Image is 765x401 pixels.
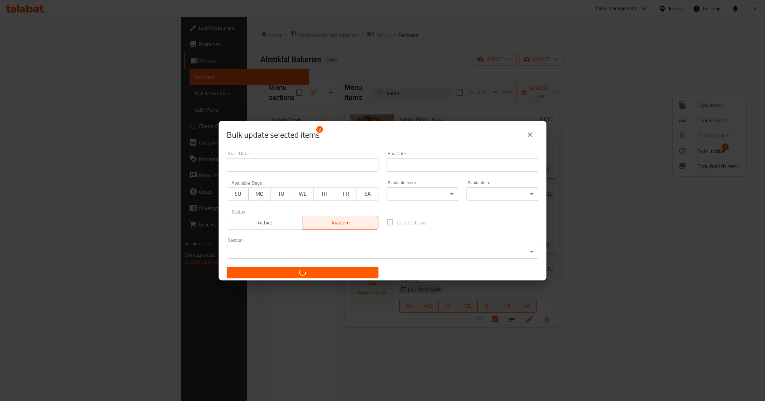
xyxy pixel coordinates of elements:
[227,129,320,140] span: Selected items count
[251,189,267,199] span: MO
[360,189,376,199] span: SA
[273,189,289,199] span: TU
[295,189,311,199] span: WE
[227,187,249,201] button: SU
[230,189,246,199] span: SU
[335,187,357,201] button: FR
[313,187,335,201] button: TH
[316,189,332,199] span: TH
[387,187,458,201] div: ​
[270,187,292,201] button: TU
[338,189,354,199] span: FR
[467,187,538,201] div: ​
[316,126,323,133] span: 2
[227,245,538,259] div: ​
[292,187,314,201] button: WE
[397,218,426,226] span: Delete items
[230,218,300,227] span: Active
[227,216,303,230] button: Active
[303,216,379,230] button: Inactive
[248,187,270,201] button: MO
[357,187,378,201] button: SA
[522,126,538,143] button: close
[306,218,376,227] span: Inactive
